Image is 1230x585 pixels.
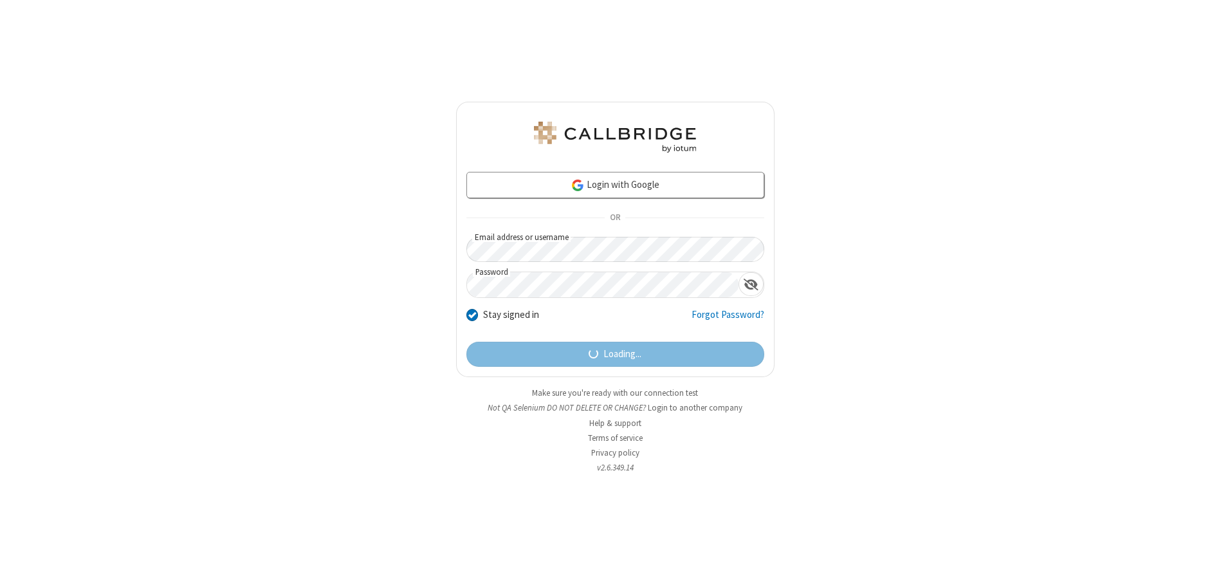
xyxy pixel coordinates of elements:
li: Not QA Selenium DO NOT DELETE OR CHANGE? [456,402,775,414]
div: Show password [739,272,764,296]
a: Terms of service [588,432,643,443]
a: Forgot Password? [692,308,764,332]
img: QA Selenium DO NOT DELETE OR CHANGE [531,122,699,153]
input: Password [467,272,739,297]
button: Loading... [466,342,764,367]
a: Make sure you're ready with our connection test [532,387,698,398]
a: Privacy policy [591,447,639,458]
a: Help & support [589,418,641,429]
img: google-icon.png [571,178,585,192]
input: Email address or username [466,237,764,262]
a: Login with Google [466,172,764,198]
li: v2.6.349.14 [456,461,775,474]
button: Login to another company [648,402,742,414]
span: Loading... [603,347,641,362]
label: Stay signed in [483,308,539,322]
span: OR [605,209,625,227]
